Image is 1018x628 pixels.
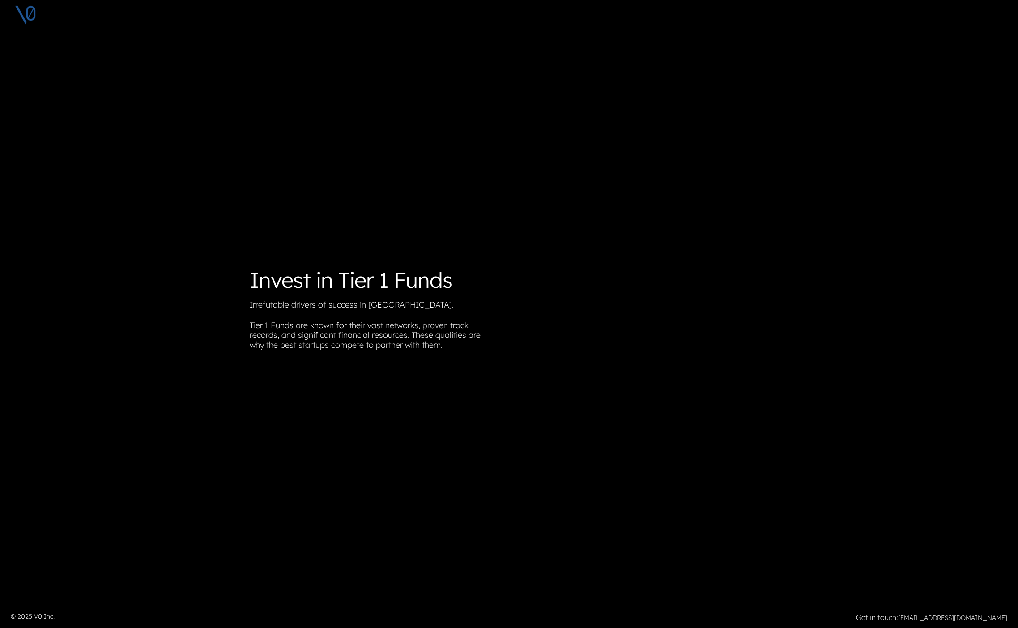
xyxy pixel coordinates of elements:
img: V0 logo [14,4,37,26]
strong: Get in touch: [856,613,898,622]
h1: Invest in Tier 1 Funds [250,267,502,293]
a: [EMAIL_ADDRESS][DOMAIN_NAME] [898,614,1007,622]
p: © 2025 V0 Inc. [11,612,504,621]
p: Irrefutable drivers of success in [GEOGRAPHIC_DATA]. [250,300,502,313]
p: Tier 1 Funds are known for their vast networks, proven track records, and significant financial r... [250,320,502,354]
